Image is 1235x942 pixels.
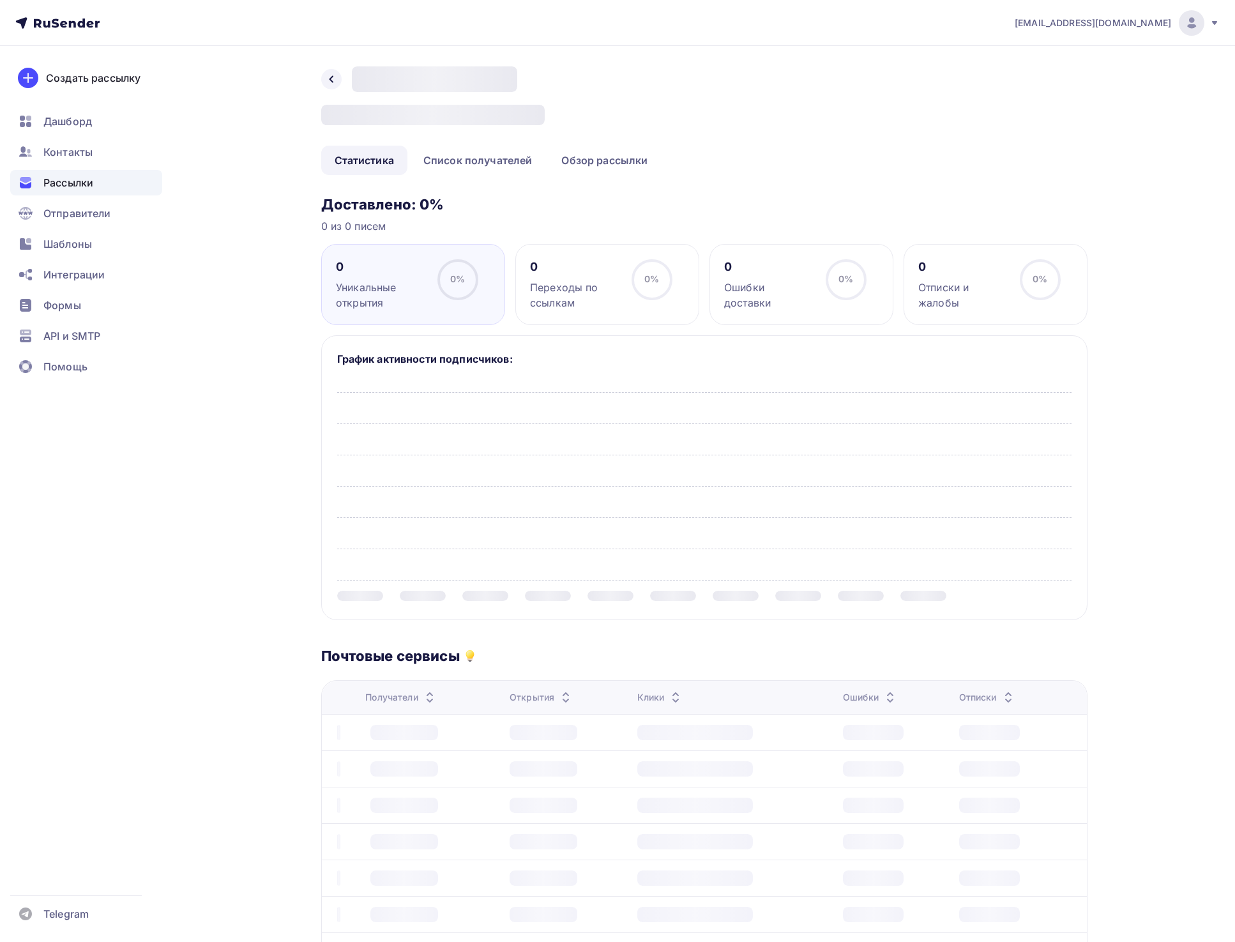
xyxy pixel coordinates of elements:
div: Открытия [510,691,573,704]
div: 0 [724,259,814,275]
a: Шаблоны [10,231,162,257]
h5: График активности подписчиков: [337,351,1072,367]
span: Помощь [43,359,87,374]
a: Контакты [10,139,162,165]
span: Отправители [43,206,111,221]
div: Ошибки [843,691,898,704]
div: 0 из 0 писем [321,218,1087,234]
span: 0% [1033,273,1047,284]
a: Рассылки [10,170,162,195]
div: Отписки и жалобы [918,280,1008,310]
span: Интеграции [43,267,105,282]
a: Список получателей [410,146,546,175]
span: [EMAIL_ADDRESS][DOMAIN_NAME] [1015,17,1171,29]
span: Контакты [43,144,93,160]
span: Telegram [43,906,89,922]
a: Формы [10,292,162,318]
div: 0 [336,259,426,275]
span: API и SMTP [43,328,100,344]
a: Обзор рассылки [548,146,661,175]
div: Отписки [959,691,1016,704]
div: Ошибки доставки [724,280,814,310]
a: Статистика [321,146,407,175]
span: 0% [644,273,659,284]
a: Дашборд [10,109,162,134]
span: 0% [838,273,853,284]
div: Переходы по ссылкам [530,280,620,310]
h3: Доставлено: 0% [321,195,1087,213]
a: [EMAIL_ADDRESS][DOMAIN_NAME] [1015,10,1220,36]
div: Получатели [365,691,437,704]
div: Клики [637,691,684,704]
span: Дашборд [43,114,92,129]
div: 0 [918,259,1008,275]
a: Отправители [10,201,162,226]
span: Шаблоны [43,236,92,252]
h3: Почтовые сервисы [321,647,460,665]
div: 0 [530,259,620,275]
div: Создать рассылку [46,70,140,86]
span: Формы [43,298,81,313]
span: Рассылки [43,175,93,190]
span: 0% [450,273,465,284]
div: Уникальные открытия [336,280,426,310]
